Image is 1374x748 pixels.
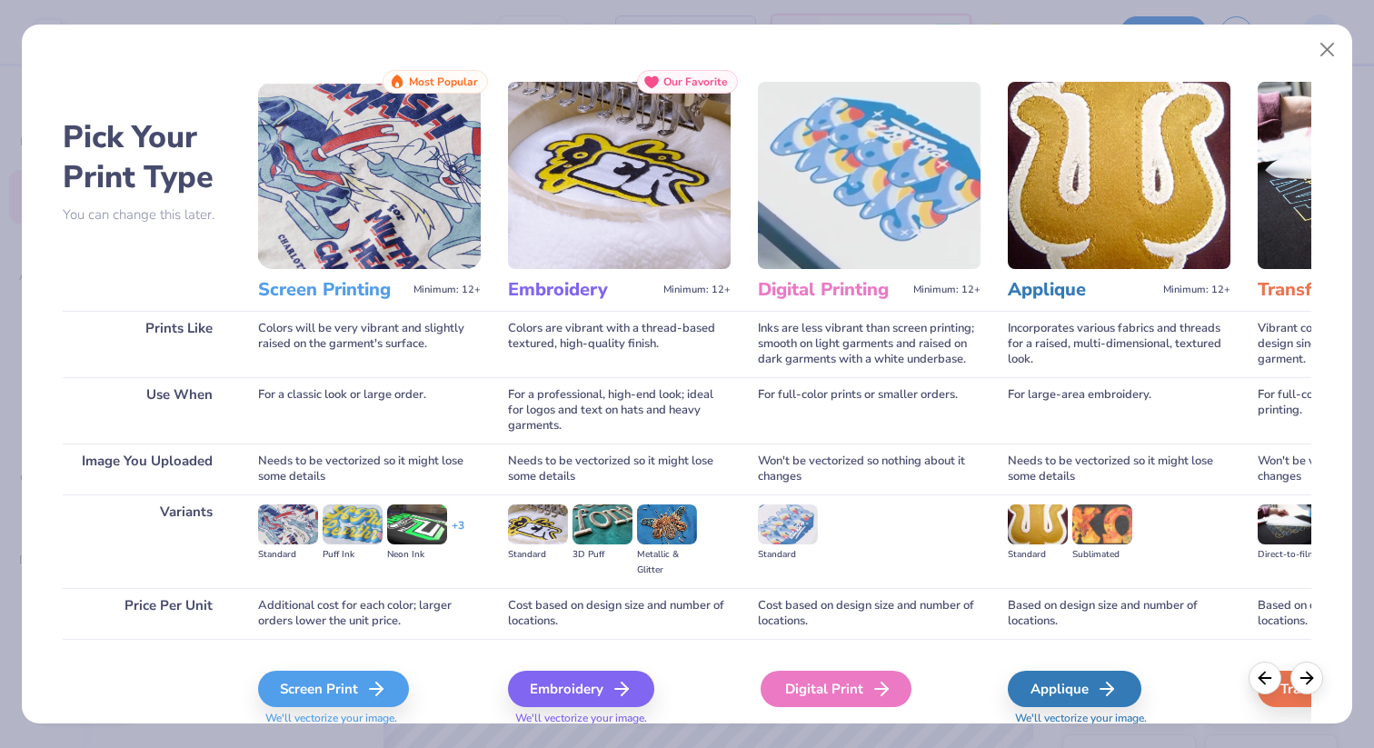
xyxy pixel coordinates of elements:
div: Cost based on design size and number of locations. [508,588,731,639]
div: Prints Like [63,311,231,377]
img: Standard [1008,504,1068,544]
span: We'll vectorize your image. [258,711,481,726]
div: Embroidery [508,671,654,707]
h3: Applique [1008,278,1156,302]
img: Embroidery [508,82,731,269]
img: Metallic & Glitter [637,504,697,544]
h3: Screen Printing [258,278,406,302]
div: Based on design size and number of locations. [1008,588,1230,639]
div: Needs to be vectorized so it might lose some details [1008,444,1230,494]
div: Applique [1008,671,1141,707]
div: Digital Print [761,671,911,707]
img: Puff Ink [323,504,383,544]
img: Standard [508,504,568,544]
div: Standard [758,547,818,563]
span: Our Favorite [663,75,728,88]
div: Variants [63,494,231,588]
span: Most Popular [409,75,478,88]
div: 3D Puff [572,547,632,563]
img: Sublimated [1072,504,1132,544]
img: Screen Printing [258,82,481,269]
div: Direct-to-film [1258,547,1318,563]
div: + 3 [452,518,464,549]
span: Minimum: 12+ [913,284,981,296]
img: Digital Printing [758,82,981,269]
div: Standard [508,547,568,563]
div: Cost based on design size and number of locations. [758,588,981,639]
p: You can change this later. [63,207,231,223]
div: For a classic look or large order. [258,377,481,444]
div: Image You Uploaded [63,444,231,494]
div: For a professional, high-end look; ideal for logos and text on hats and heavy garments. [508,377,731,444]
div: For large-area embroidery. [1008,377,1230,444]
h3: Embroidery [508,278,656,302]
img: 3D Puff [572,504,632,544]
div: Price Per Unit [63,588,231,639]
div: Sublimated [1072,547,1132,563]
button: Close [1310,33,1345,67]
div: Colors will be very vibrant and slightly raised on the garment's surface. [258,311,481,377]
span: We'll vectorize your image. [508,711,731,726]
h2: Pick Your Print Type [63,117,231,197]
img: Neon Ink [387,504,447,544]
div: Won't be vectorized so nothing about it changes [758,444,981,494]
span: Minimum: 12+ [413,284,481,296]
div: Needs to be vectorized so it might lose some details [508,444,731,494]
div: Screen Print [258,671,409,707]
div: Standard [258,547,318,563]
div: Incorporates various fabrics and threads for a raised, multi-dimensional, textured look. [1008,311,1230,377]
div: Needs to be vectorized so it might lose some details [258,444,481,494]
img: Direct-to-film [1258,504,1318,544]
div: For full-color prints or smaller orders. [758,377,981,444]
div: Metallic & Glitter [637,547,697,578]
div: Puff Ink [323,547,383,563]
img: Standard [758,504,818,544]
img: Applique [1008,82,1230,269]
img: Standard [258,504,318,544]
div: Additional cost for each color; larger orders lower the unit price. [258,588,481,639]
div: Use When [63,377,231,444]
h3: Digital Printing [758,278,906,302]
span: Minimum: 12+ [1163,284,1230,296]
div: Inks are less vibrant than screen printing; smooth on light garments and raised on dark garments ... [758,311,981,377]
span: We'll vectorize your image. [1008,711,1230,726]
div: Colors are vibrant with a thread-based textured, high-quality finish. [508,311,731,377]
div: Standard [1008,547,1068,563]
div: Neon Ink [387,547,447,563]
span: Minimum: 12+ [663,284,731,296]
